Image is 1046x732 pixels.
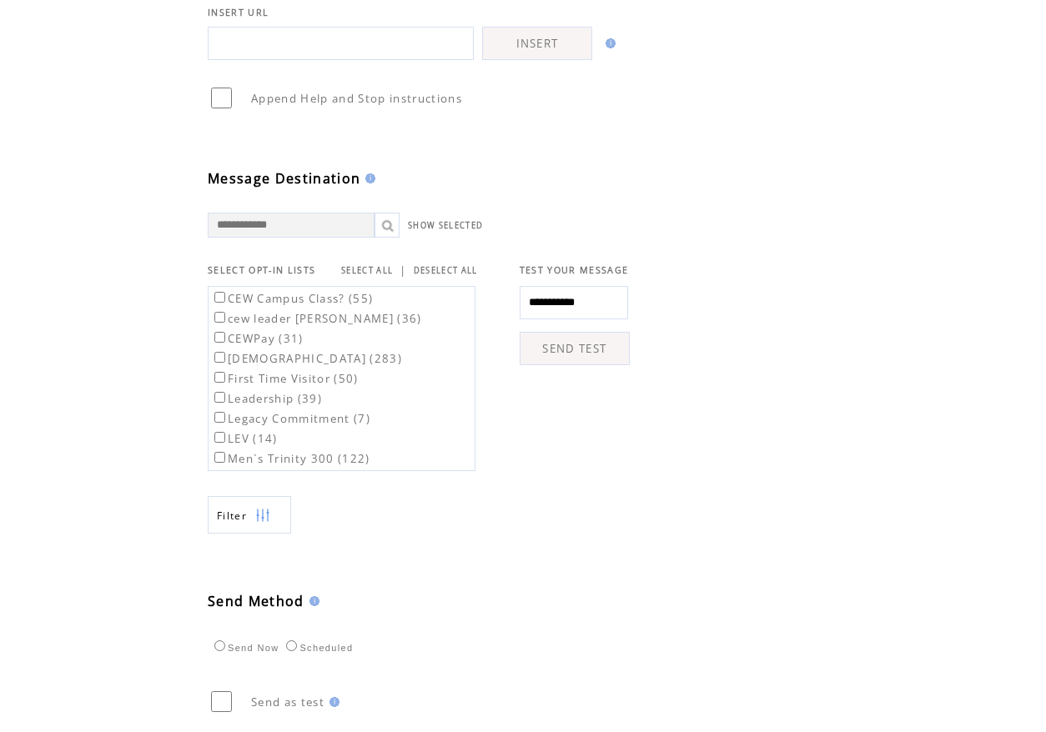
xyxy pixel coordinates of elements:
[211,431,278,446] label: LEV (14)
[214,412,225,423] input: Legacy Commitment (7)
[208,592,304,610] span: Send Method
[208,496,291,534] a: Filter
[214,640,225,651] input: Send Now
[286,640,297,651] input: Scheduled
[414,265,478,276] a: DESELECT ALL
[208,7,269,18] span: INSERT URL
[211,351,402,366] label: [DEMOGRAPHIC_DATA] (283)
[304,596,319,606] img: help.gif
[520,332,630,365] a: SEND TEST
[214,312,225,323] input: cew leader [PERSON_NAME] (36)
[214,452,225,463] input: Men`s Trinity 300 (122)
[211,411,370,426] label: Legacy Commitment (7)
[400,263,406,278] span: |
[211,451,370,466] label: Men`s Trinity 300 (122)
[255,497,270,534] img: filters.png
[408,220,483,231] a: SHOW SELECTED
[520,264,629,276] span: TEST YOUR MESSAGE
[211,391,322,406] label: Leadership (39)
[214,332,225,343] input: CEWPay (31)
[214,432,225,443] input: LEV (14)
[214,392,225,403] input: Leadership (39)
[208,169,360,188] span: Message Destination
[324,697,339,707] img: help.gif
[251,91,462,106] span: Append Help and Stop instructions
[211,311,422,326] label: cew leader [PERSON_NAME] (36)
[217,509,247,523] span: Show filters
[214,372,225,383] input: First Time Visitor (50)
[208,264,315,276] span: SELECT OPT-IN LISTS
[214,352,225,363] input: [DEMOGRAPHIC_DATA] (283)
[211,371,359,386] label: First Time Visitor (50)
[211,291,373,306] label: CEW Campus Class? (55)
[360,173,375,183] img: help.gif
[341,265,393,276] a: SELECT ALL
[210,643,279,653] label: Send Now
[211,331,304,346] label: CEWPay (31)
[282,643,353,653] label: Scheduled
[601,38,616,48] img: help.gif
[251,694,324,709] span: Send as test
[482,27,592,60] a: INSERT
[214,292,225,303] input: CEW Campus Class? (55)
